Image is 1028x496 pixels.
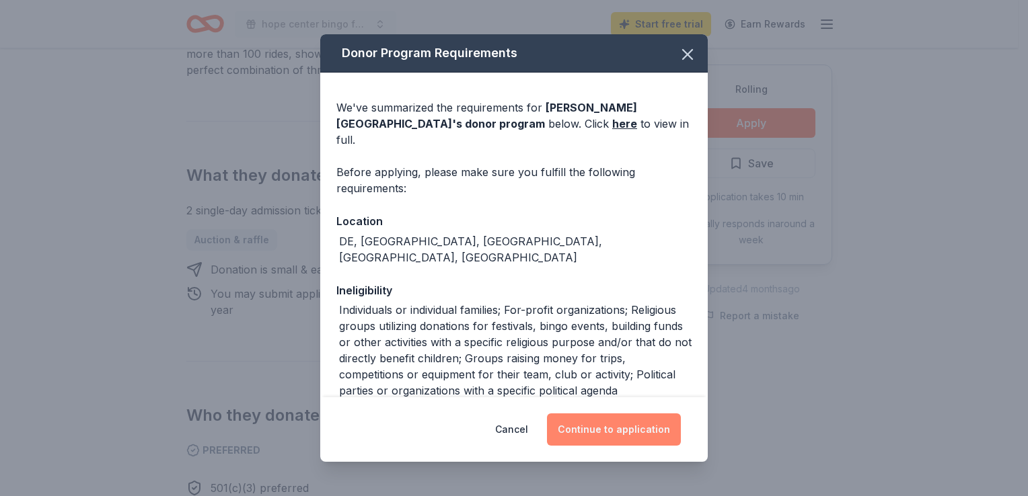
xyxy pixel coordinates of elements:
[339,302,692,399] div: Individuals or individual families; For-profit organizations; Religious groups utilizing donation...
[336,212,692,230] div: Location
[320,34,708,73] div: Donor Program Requirements
[547,413,681,446] button: Continue to application
[336,99,692,148] div: We've summarized the requirements for below. Click to view in full.
[339,233,692,265] div: DE, [GEOGRAPHIC_DATA], [GEOGRAPHIC_DATA], [GEOGRAPHIC_DATA], [GEOGRAPHIC_DATA]
[612,116,637,132] a: here
[336,164,692,196] div: Before applying, please make sure you fulfill the following requirements:
[495,413,528,446] button: Cancel
[336,282,692,299] div: Ineligibility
